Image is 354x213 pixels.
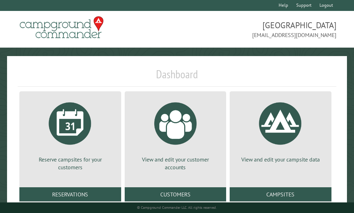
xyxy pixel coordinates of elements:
p: Reserve campsites for your customers [28,156,112,171]
img: Campground Commander [18,14,106,41]
h1: Dashboard [18,67,336,87]
small: © Campground Commander LLC. All rights reserved. [137,205,217,210]
a: View and edit your campsite data [238,97,323,163]
a: Reserve campsites for your customers [28,97,112,171]
p: View and edit your campsite data [238,156,323,163]
a: Customers [125,187,226,201]
a: Reservations [19,187,121,201]
p: View and edit your customer accounts [133,156,218,171]
a: Campsites [230,187,331,201]
a: View and edit your customer accounts [133,97,218,171]
span: [GEOGRAPHIC_DATA] [EMAIL_ADDRESS][DOMAIN_NAME] [177,19,336,39]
